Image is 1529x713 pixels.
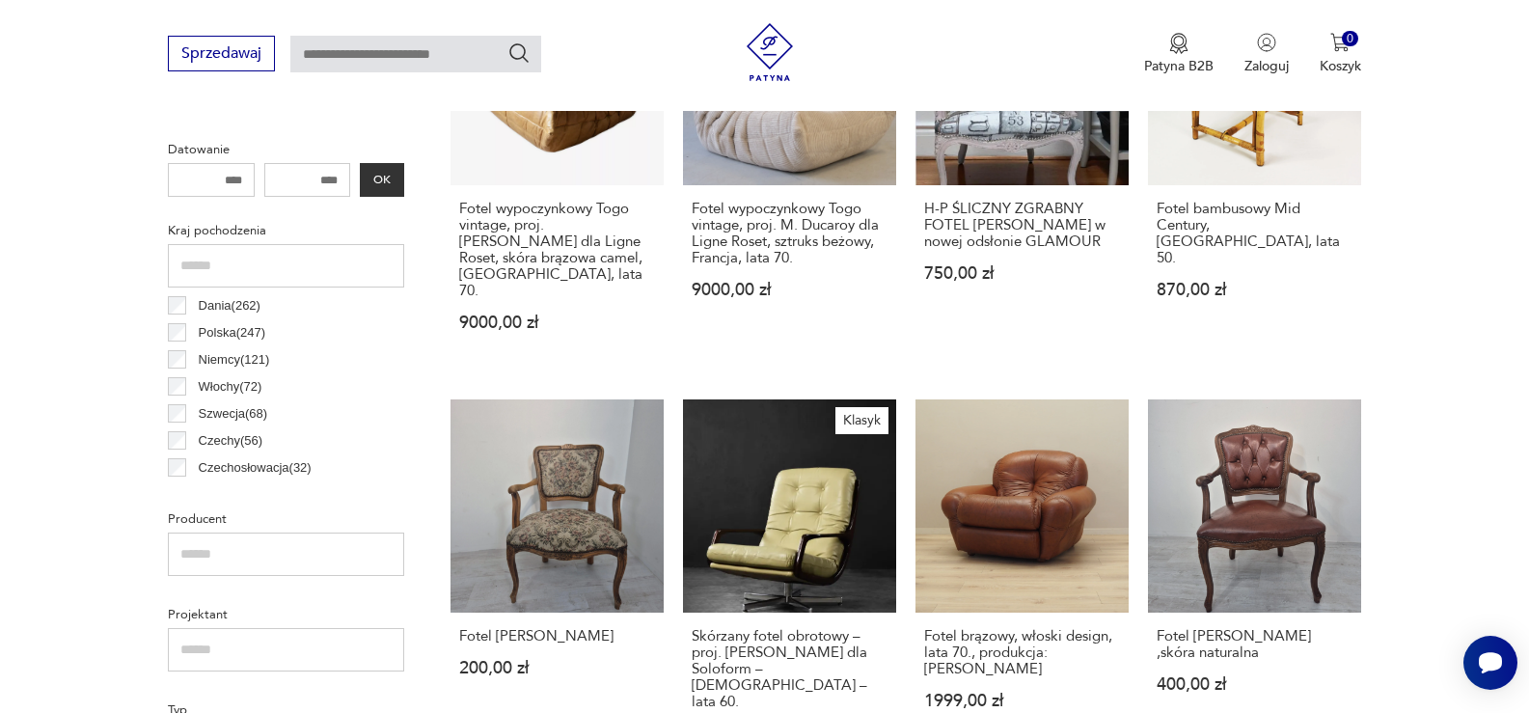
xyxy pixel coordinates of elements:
h3: Fotel brązowy, włoski design, lata 70., produkcja: [PERSON_NAME] [924,628,1120,677]
p: Datowanie [168,139,404,160]
h3: Fotel wypoczynkowy Togo vintage, proj. M. Ducaroy dla Ligne Roset, sztruks beżowy, Francja, lata 70. [692,201,887,266]
p: 200,00 zł [459,660,655,676]
p: 9000,00 zł [692,282,887,298]
img: Ikona medalu [1169,33,1188,54]
h3: Fotel [PERSON_NAME] ,skóra naturalna [1157,628,1352,661]
p: Zaloguj [1244,57,1289,75]
a: Ikona medaluPatyna B2B [1144,33,1214,75]
p: 9000,00 zł [459,315,655,331]
div: 0 [1342,31,1358,47]
p: 750,00 zł [924,265,1120,282]
h3: Fotel [PERSON_NAME] [459,628,655,644]
img: Ikona koszyka [1330,33,1350,52]
h3: Skórzany fotel obrotowy – proj. [PERSON_NAME] dla Soloform – [DEMOGRAPHIC_DATA] – lata 60. [692,628,887,710]
p: 400,00 zł [1157,676,1352,693]
p: 1999,00 zł [924,693,1120,709]
button: Sprzedawaj [168,36,275,71]
p: Czechosłowacja ( 32 ) [199,457,312,479]
button: 0Koszyk [1320,33,1361,75]
img: Patyna - sklep z meblami i dekoracjami vintage [741,23,799,81]
button: Patyna B2B [1144,33,1214,75]
p: Patyna B2B [1144,57,1214,75]
p: Projektant [168,604,404,625]
p: Szwecja ( 68 ) [199,403,268,425]
h3: Fotel bambusowy Mid Century, [GEOGRAPHIC_DATA], lata 50. [1157,201,1352,266]
p: Producent [168,508,404,530]
iframe: Smartsupp widget button [1463,636,1517,690]
button: Zaloguj [1244,33,1289,75]
p: Niemcy ( 121 ) [199,349,270,370]
p: Czechy ( 56 ) [199,430,263,452]
p: Kraj pochodzenia [168,220,404,241]
p: Włochy ( 72 ) [199,376,262,398]
p: Norwegia ( 27 ) [199,484,274,506]
p: Koszyk [1320,57,1361,75]
a: Sprzedawaj [168,48,275,62]
p: Dania ( 262 ) [199,295,260,316]
p: 870,00 zł [1157,282,1352,298]
p: Polska ( 247 ) [199,322,265,343]
button: Szukaj [507,41,531,65]
h3: Fotel wypoczynkowy Togo vintage, proj. [PERSON_NAME] dla Ligne Roset, skóra brązowa camel, [GEOGR... [459,201,655,299]
h3: H-P ŚLICZNY ZGRABNY FOTEL [PERSON_NAME] w nowej odsłonie GLAMOUR [924,201,1120,250]
img: Ikonka użytkownika [1257,33,1276,52]
button: OK [360,163,404,197]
